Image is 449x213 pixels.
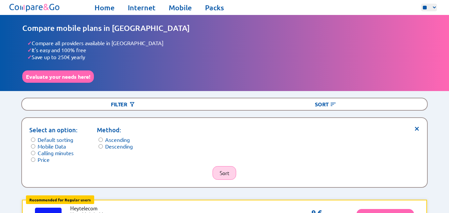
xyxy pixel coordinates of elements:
[97,125,133,135] p: Method:
[169,3,192,12] a: Mobile
[29,125,78,135] p: Select an option:
[27,40,32,47] span: ✓
[70,205,110,211] li: Heytelecom
[213,166,236,180] button: Sort
[8,2,62,13] img: Logo of Compare&Go
[224,98,427,110] div: Sort
[27,47,32,53] span: ✓
[27,53,32,60] span: ✓
[22,98,225,110] div: Filter
[205,3,224,12] a: Packs
[330,101,337,108] img: Button open the sorting menu
[38,150,74,156] label: Calling minutes
[22,23,426,33] h1: Compare mobile plans in [GEOGRAPHIC_DATA]
[38,136,73,143] label: Default sorting
[22,70,94,83] button: Evaluate your needs here!
[414,125,420,130] span: ×
[27,47,426,53] li: It's easy and 100% free
[27,40,426,47] li: Compare all providers available in [GEOGRAPHIC_DATA]
[128,3,155,12] a: Internet
[29,197,91,202] b: Recommended for Regular users
[105,143,133,150] label: Descending
[129,101,135,108] img: Button open the filtering menu
[38,156,50,163] label: Price
[38,143,66,150] label: Mobile Data
[27,53,426,60] li: Save up to 250€ yearly
[105,136,130,143] label: Ascending
[95,3,114,12] a: Home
